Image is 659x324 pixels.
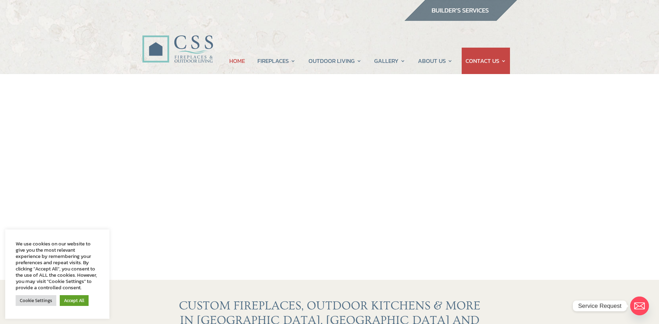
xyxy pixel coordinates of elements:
a: GALLERY [374,48,405,74]
a: OUTDOOR LIVING [308,48,362,74]
a: Accept All [60,295,89,306]
a: ABOUT US [418,48,453,74]
a: HOME [229,48,245,74]
div: We use cookies on our website to give you the most relevant experience by remembering your prefer... [16,241,99,291]
img: CSS Fireplaces & Outdoor Living (Formerly Construction Solutions & Supply)- Jacksonville Ormond B... [142,16,213,66]
a: CONTACT US [466,48,506,74]
a: Cookie Settings [16,295,56,306]
a: builder services construction supply [404,14,517,23]
a: Email [630,297,649,315]
a: FIREPLACES [257,48,296,74]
